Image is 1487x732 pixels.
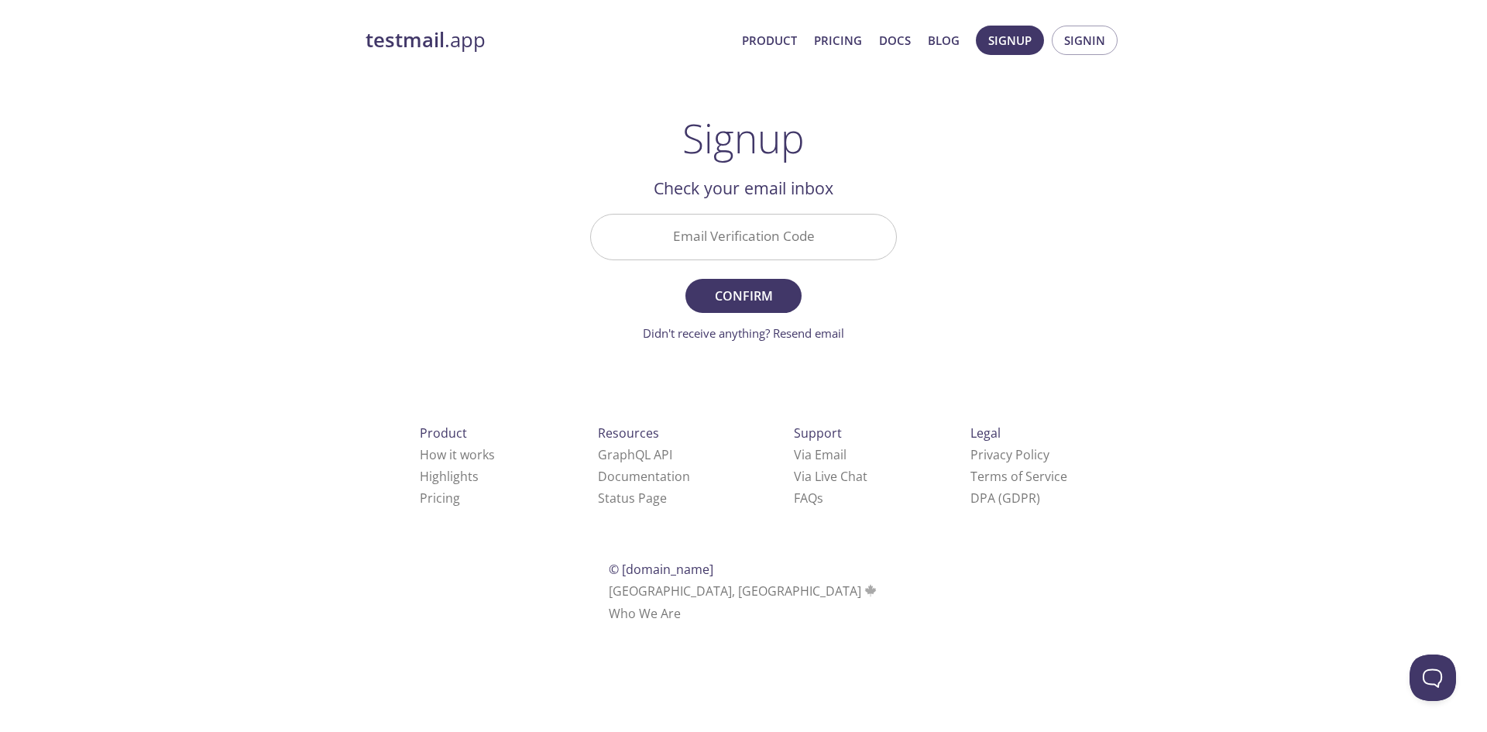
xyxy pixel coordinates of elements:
a: Didn't receive anything? Resend email [643,325,844,341]
a: Docs [879,30,911,50]
a: testmail.app [366,27,730,53]
a: FAQ [794,490,823,507]
a: GraphQL API [598,446,672,463]
span: Signin [1064,30,1105,50]
span: s [817,490,823,507]
span: Signup [988,30,1032,50]
button: Signin [1052,26,1118,55]
a: Documentation [598,468,690,485]
a: Via Live Chat [794,468,867,485]
a: How it works [420,446,495,463]
span: Legal [970,424,1001,442]
iframe: Help Scout Beacon - Open [1410,655,1456,701]
strong: testmail [366,26,445,53]
a: Blog [928,30,960,50]
h2: Check your email inbox [590,175,897,201]
a: Pricing [814,30,862,50]
button: Signup [976,26,1044,55]
a: DPA (GDPR) [970,490,1040,507]
a: Status Page [598,490,667,507]
span: Support [794,424,842,442]
span: Product [420,424,467,442]
a: Privacy Policy [970,446,1049,463]
span: Resources [598,424,659,442]
span: © [DOMAIN_NAME] [609,561,713,578]
a: Via Email [794,446,847,463]
button: Confirm [685,279,802,313]
h1: Signup [682,115,805,161]
span: [GEOGRAPHIC_DATA], [GEOGRAPHIC_DATA] [609,583,879,600]
a: Product [742,30,797,50]
a: Pricing [420,490,460,507]
a: Terms of Service [970,468,1067,485]
span: Confirm [702,285,785,307]
a: Highlights [420,468,479,485]
a: Who We Are [609,605,681,622]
